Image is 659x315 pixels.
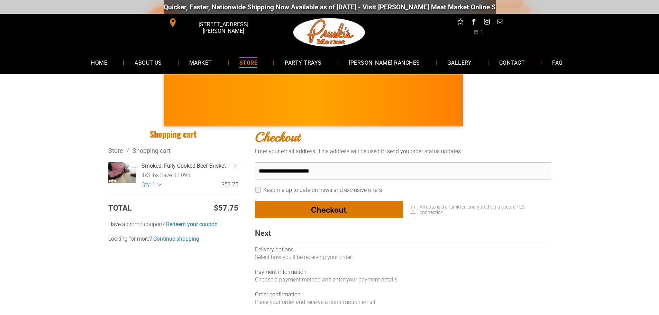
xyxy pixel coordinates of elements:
[166,221,218,228] a: Redeem your coupon
[229,159,243,173] a: Remove Item
[263,187,382,193] label: Keep me up to date on news and exclusive offers
[108,146,238,155] div: Breadcrumbs
[108,147,123,154] a: Store
[461,105,597,116] span: [PERSON_NAME] MARKET
[179,18,268,38] span: [STREET_ADDRESS][PERSON_NAME]
[480,29,484,36] span: 1
[339,53,430,72] a: [PERSON_NAME] RANCHES
[132,147,171,154] a: Shopping cart
[214,203,238,214] span: $57.75
[489,53,535,72] a: CONTACT
[437,53,482,72] a: GALLERY
[403,201,551,218] div: All data is transmitted encrypted via a secure TLS connection
[482,17,491,28] a: instagram
[147,172,190,178] div: 3 lbs Save $2.095
[229,53,268,72] a: STORE
[255,276,551,284] div: Choose a payment method and enter your payment details.
[542,53,573,72] a: FAQ
[274,53,332,72] a: PARTY TRAYS
[255,298,551,306] div: Place your order and receive a confirmation email.
[292,14,367,51] img: Pruski-s+Market+HQ+Logo2-1920w.png
[108,203,165,214] td: Total
[255,253,551,261] div: Select how you’ll be receiving your order.
[255,291,551,298] div: Order confirmation
[141,172,147,178] div: lb:
[141,162,238,170] a: Smoked, Fully Cooked Beef Brisket
[255,129,551,146] h2: Checkout
[153,235,199,243] a: Continue shopping
[255,229,551,242] div: Next
[108,235,238,243] div: Looking for more?
[108,221,238,228] label: Have a promo coupon?
[255,162,551,179] input: Your email address
[108,129,238,139] h1: Shopping cart
[469,17,478,28] a: facebook
[255,246,551,253] div: Delivery options
[255,268,551,276] div: Payment information
[255,201,403,218] button: Checkout
[81,53,118,72] a: HOME
[179,53,222,72] a: MARKET
[495,17,504,28] a: email
[255,148,551,155] div: Enter your email address. This address will be used to send you order status updates.
[162,181,238,188] div: $57.75
[124,53,172,72] a: ABOUT US
[456,17,465,28] a: Social network
[123,147,132,154] span: /
[164,17,269,28] a: [STREET_ADDRESS][PERSON_NAME]
[163,3,582,11] div: Quicker, Faster, Nationwide Shipping Now Available as of [DATE] - Visit [PERSON_NAME] Meat Market...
